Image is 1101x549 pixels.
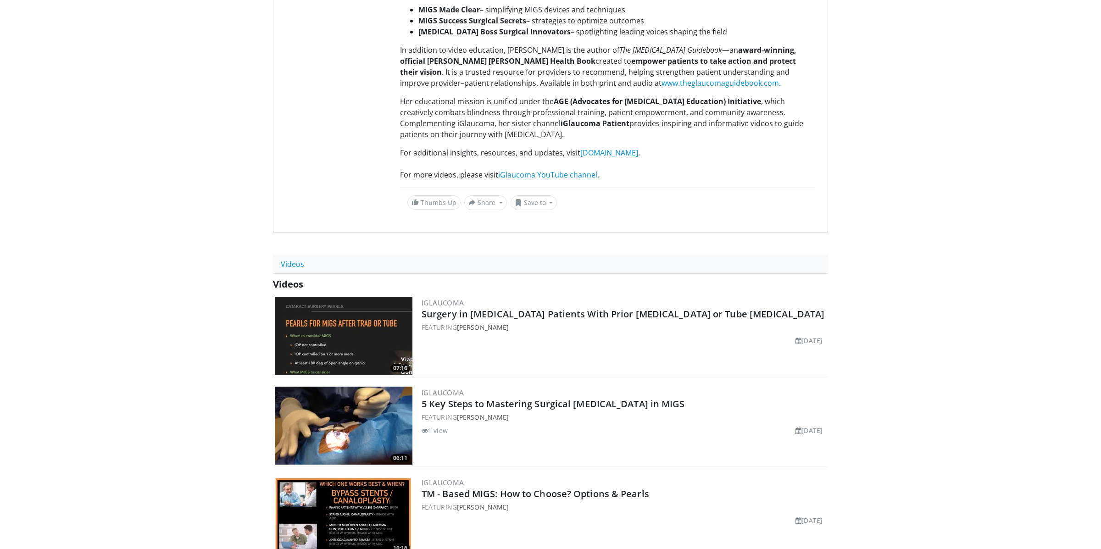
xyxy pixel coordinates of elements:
a: iGlaucoma [422,478,464,487]
button: Save to [511,195,557,210]
a: [PERSON_NAME] [457,413,509,421]
a: [PERSON_NAME] [457,503,509,511]
em: The [MEDICAL_DATA] Guidebook [619,45,722,55]
strong: [MEDICAL_DATA] Boss Surgical Innovators [418,27,571,37]
div: FEATURING [422,502,826,512]
a: TM - Based MIGS: How to Choose? Options & Pearls [422,488,649,500]
div: For additional insights, resources, and updates, visit . [400,147,815,158]
a: 5 Key Steps to Mastering Surgical [MEDICAL_DATA] in MIGS [422,398,685,410]
a: [PERSON_NAME] [457,323,509,332]
a: iGlaucoma [422,388,464,397]
li: – simplifying MIGS devices and techniques [418,4,815,15]
p: Her educational mission is unified under the , which creatively combats blindness through profess... [400,96,815,140]
span: Videos [273,278,303,290]
a: www.theglaucomaguidebook.com [662,78,779,88]
button: Share [464,195,507,210]
li: 1 view [422,426,448,435]
a: 07:16 [275,297,412,375]
div: FEATURING [422,412,826,422]
a: Thumbs Up [407,195,461,210]
span: 06:11 [390,454,410,462]
span: 07:16 [390,364,410,372]
li: [DATE] [795,426,823,435]
a: Surgery in [MEDICAL_DATA] Patients With Prior [MEDICAL_DATA] or Tube [MEDICAL_DATA] [422,308,824,320]
strong: MIGS Made Clear [418,5,480,15]
div: For more videos, please visit . [400,169,815,180]
a: iGlaucoma [422,298,464,307]
a: Videos [273,255,312,274]
a: 06:11 [275,387,412,465]
li: [DATE] [795,516,823,525]
strong: award-winning, official [PERSON_NAME] [PERSON_NAME] Health Book [400,45,796,66]
li: – strategies to optimize outcomes [418,15,815,26]
strong: MIGS Success Surgical Secrets [418,16,526,26]
li: [DATE] [795,336,823,345]
li: – spotlighting leading voices shaping the field [418,26,815,37]
strong: empower patients to take action and protect their vision [400,56,796,77]
div: FEATURING [422,322,826,332]
a: [DOMAIN_NAME] [580,148,638,158]
strong: iGlaucoma Patient [561,118,629,128]
strong: AGE (Advocates for [MEDICAL_DATA] Education) Initiative [554,96,761,106]
img: 11b99b41-7f84-452d-9c5a-bedeb5378969.300x170_q85_crop-smart_upscale.jpg [275,297,412,375]
img: b9d11f5b-4b90-4274-8f07-b4012b0d8c2d.300x170_q85_crop-smart_upscale.jpg [275,387,412,465]
a: iGlaucoma YouTube channel [498,170,597,180]
p: In addition to video education, [PERSON_NAME] is the author of —an created to . It is a trusted r... [400,44,815,89]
